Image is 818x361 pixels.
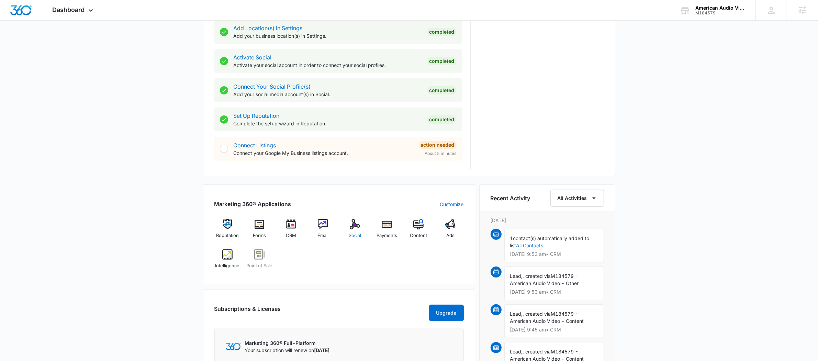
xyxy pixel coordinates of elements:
[510,290,598,294] p: [DATE] 9:53 am • CRM
[234,54,272,61] a: Activate Social
[245,347,330,354] p: Your subscription will renew on
[245,339,330,347] p: Marketing 360® Full-Platform
[440,201,464,208] a: Customize
[491,194,530,202] h6: Recent Activity
[214,219,241,244] a: Reputation
[446,232,455,239] span: Ads
[491,217,604,224] p: [DATE]
[234,83,311,90] a: Connect Your Social Profile(s)
[317,232,328,239] span: Email
[226,343,241,350] img: Marketing 360 Logo
[214,249,241,274] a: Intelligence
[342,219,368,244] a: Social
[427,86,457,94] div: Completed
[510,273,523,279] span: Lead,
[427,57,457,65] div: Completed
[310,219,336,244] a: Email
[410,232,427,239] span: Content
[405,219,432,244] a: Content
[437,219,464,244] a: Ads
[373,219,400,244] a: Payments
[216,232,239,239] span: Reputation
[523,273,551,279] span: , created via
[510,235,513,241] span: 1
[234,91,422,98] p: Add your social media account(s) in Social.
[510,327,598,332] p: [DATE] 9:45 am • CRM
[314,347,330,353] span: [DATE]
[246,219,272,244] a: Forms
[234,61,422,69] p: Activate your social account in order to connect your social profiles.
[234,142,276,149] a: Connect Listings
[234,112,280,119] a: Set Up Reputation
[286,232,296,239] span: CRM
[510,235,590,248] span: contact(s) automatically added to list
[349,232,361,239] span: Social
[234,120,422,127] p: Complete the setup wizard in Reputation.
[695,11,746,15] div: account id
[425,150,457,157] span: About 5 minutes
[695,5,746,11] div: account name
[246,249,272,274] a: Point of Sale
[53,6,85,13] span: Dashboard
[523,311,551,317] span: , created via
[427,28,457,36] div: Completed
[234,32,422,40] p: Add your business location(s) in Settings.
[510,311,523,317] span: Lead,
[427,115,457,124] div: Completed
[523,349,551,354] span: , created via
[377,232,397,239] span: Payments
[278,219,304,244] a: CRM
[550,190,604,207] button: All Activities
[234,149,413,157] p: Connect your Google My Business listings account.
[253,232,266,239] span: Forms
[234,25,303,32] a: Add Location(s) in Settings
[215,262,239,269] span: Intelligence
[419,141,457,149] div: Action Needed
[429,305,464,321] button: Upgrade
[214,200,291,208] h2: Marketing 360® Applications
[214,305,281,318] h2: Subscriptions & Licenses
[516,242,544,248] a: All Contacts
[246,262,272,269] span: Point of Sale
[510,252,598,257] p: [DATE] 9:53 am • CRM
[510,349,523,354] span: Lead,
